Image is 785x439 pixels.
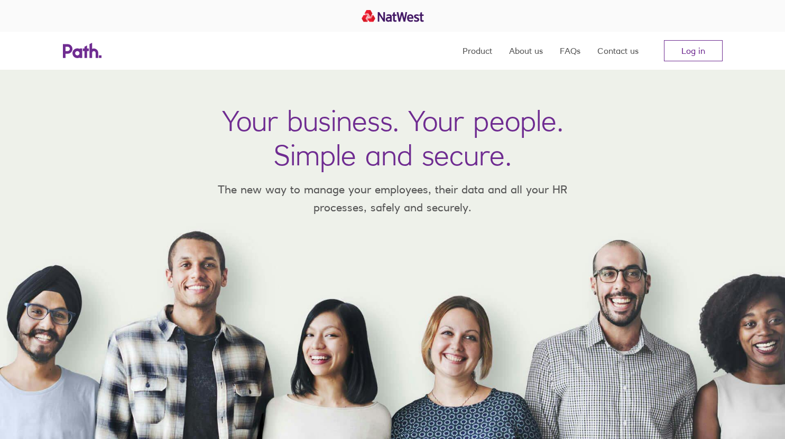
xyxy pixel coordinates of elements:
a: FAQs [560,32,580,70]
a: Contact us [597,32,639,70]
a: About us [509,32,543,70]
h1: Your business. Your people. Simple and secure. [222,104,564,172]
a: Product [463,32,492,70]
a: Log in [664,40,723,61]
p: The new way to manage your employees, their data and all your HR processes, safely and securely. [202,181,583,216]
